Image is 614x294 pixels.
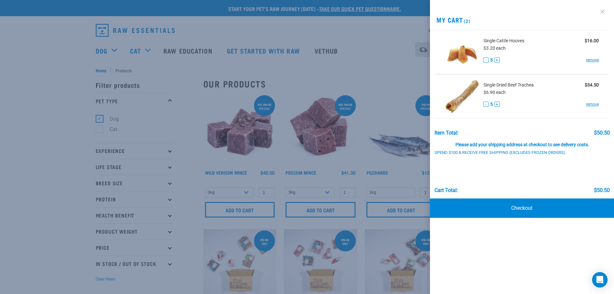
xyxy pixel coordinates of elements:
div: Cart total: [434,188,458,193]
strong: $16.00 [584,38,599,43]
span: 5 [490,57,493,64]
div: Please add your shipping address at checkout to see delivery costs. [434,136,609,147]
span: $6.90 each [483,90,506,95]
img: Cattle Hooves [445,35,479,69]
span: 5 [490,101,493,108]
div: $50.50 [594,188,609,193]
span: (2) [463,20,470,22]
div: $50.50 [594,130,609,136]
img: Dried Beef Trachea [445,80,479,113]
button: + [494,57,500,63]
a: remove [586,101,599,107]
span: Single Cattle Hooves [483,37,524,44]
span: $3.20 each [483,46,506,51]
div: Spend $100 & Receive Free Shipping (Excludes Frozen Orders) [434,150,573,155]
span: Single Dried Beef Trachea [483,82,534,88]
div: Item Total: [434,130,458,136]
div: Open Intercom Messenger [592,272,608,288]
a: remove [586,57,599,63]
button: + [494,102,500,107]
button: - [483,57,489,63]
strong: $34.50 [584,82,599,87]
button: - [483,102,489,107]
